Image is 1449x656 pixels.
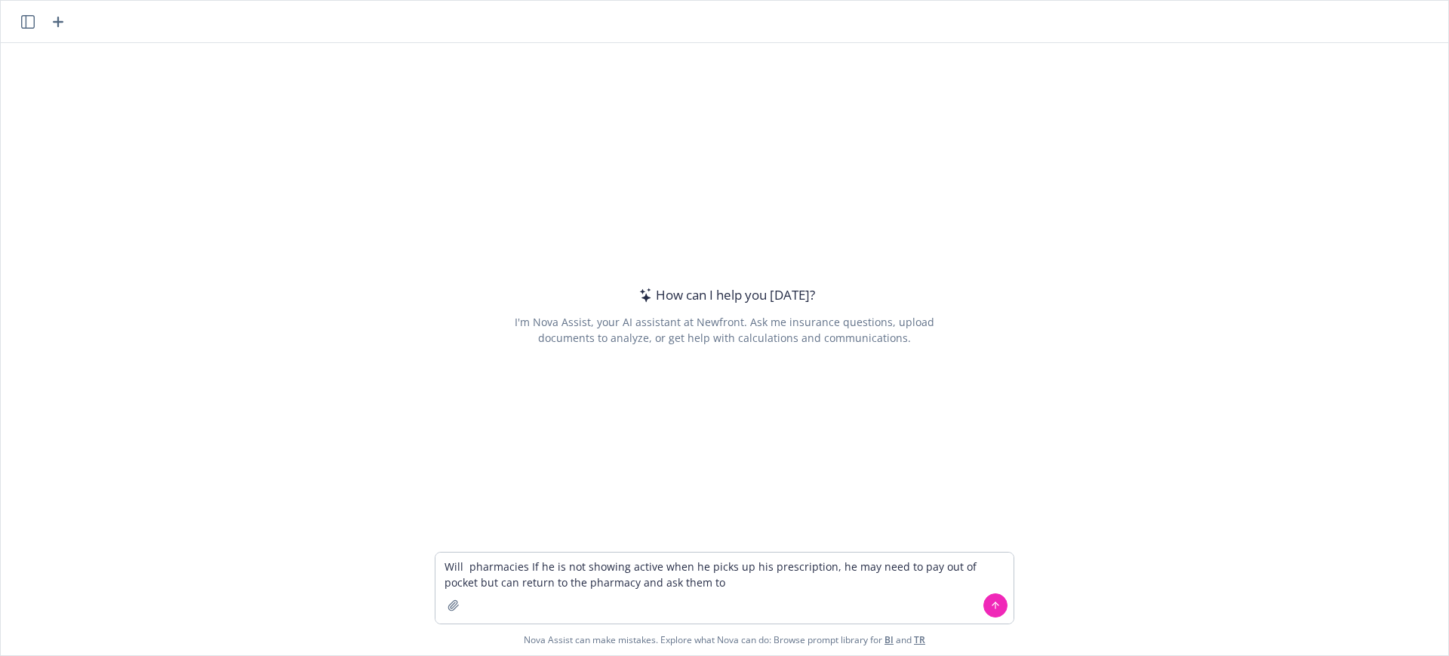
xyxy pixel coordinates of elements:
a: BI [884,633,894,646]
a: TR [914,633,925,646]
span: Nova Assist can make mistakes. Explore what Nova can do: Browse prompt library for and [7,624,1442,655]
textarea: Will pharmacies If he is not showing active when he picks up his prescription, he may need to pay... [435,553,1014,624]
div: I'm Nova Assist, your AI assistant at Newfront. Ask me insurance questions, upload documents to a... [512,314,937,346]
div: How can I help you [DATE]? [635,285,815,305]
